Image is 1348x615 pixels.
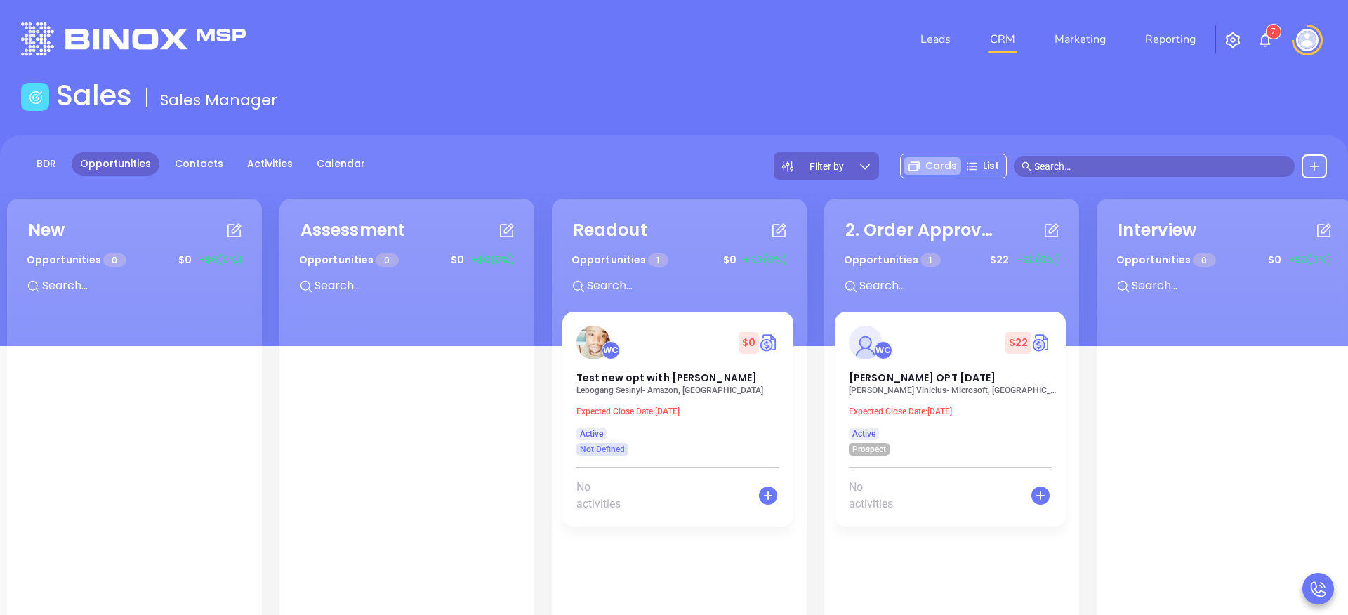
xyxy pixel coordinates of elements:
[858,277,1069,295] input: Search...
[845,218,1000,243] div: 2. Order Approved
[1005,332,1031,354] span: $ 22
[1022,161,1031,171] span: search
[27,247,126,273] p: Opportunities
[300,218,405,243] div: Assessment
[576,406,787,416] p: Expected Close Date: [DATE]
[376,253,398,267] span: 0
[562,312,796,534] div: profileWalter Contreras$0Circle dollarTest new opt with [PERSON_NAME]Lebogang Sesinyi- Amazon, [G...
[1264,249,1285,271] span: $ 0
[447,249,468,271] span: $ 0
[849,385,1059,395] p: Felipe Vinicius - Microsoft, Brazil
[580,426,603,442] span: Active
[720,249,740,271] span: $ 0
[1130,277,1341,295] input: Search...
[199,253,242,267] span: +$0 (0%)
[21,22,246,55] img: logo
[1049,25,1111,53] a: Marketing
[28,218,65,243] div: New
[984,25,1021,53] a: CRM
[576,479,637,512] span: No activities
[849,371,996,385] span: Felipe OPT may 9
[744,253,787,267] span: +$0 (0%)
[835,312,1069,534] div: profileWalter Contreras$22Circle dollar[PERSON_NAME] OPT [DATE][PERSON_NAME] Vinicius- Microsoft,...
[648,253,668,267] span: 1
[41,277,251,295] input: Search...
[844,247,941,273] p: Opportunities
[1271,27,1276,37] span: 7
[759,332,779,353] img: Quote
[915,25,956,53] a: Leads
[739,332,759,354] span: $ 0
[983,159,999,173] span: List
[576,371,757,385] span: Test new opt with kevin
[925,159,957,173] span: Cards
[103,253,126,267] span: 0
[313,277,524,295] input: Search...
[852,442,886,457] span: Prospect
[1107,209,1341,312] div: InterviewOpportunities 0$0+$0(0%)
[1193,253,1215,267] span: 0
[308,152,374,176] a: Calendar
[18,209,251,312] div: NewOpportunities 0$0+$0(0%)
[299,247,399,273] p: Opportunities
[849,406,1059,416] p: Expected Close Date: [DATE]
[835,209,1069,312] div: 2. Order ApprovedOpportunities 1$22+$0(0%)
[56,79,132,112] h1: Sales
[874,341,892,359] div: Walter Contreras
[72,152,159,176] a: Opportunities
[1267,25,1281,39] sup: 7
[28,152,65,176] a: BDR
[239,152,301,176] a: Activities
[986,249,1012,271] span: $ 22
[852,426,875,442] span: Active
[1034,159,1287,174] input: Search…
[175,249,195,271] span: $ 0
[1139,25,1201,53] a: Reporting
[849,479,910,512] span: No activities
[920,253,940,267] span: 1
[166,152,232,176] a: Contacts
[849,326,883,359] img: Felipe OPT may 9
[290,209,524,312] div: AssessmentOpportunities 0$0+$0(0%)
[160,89,277,111] span: Sales Manager
[471,253,515,267] span: +$0 (0%)
[562,312,793,456] a: profileWalter Contreras$0Circle dollarTest new opt with [PERSON_NAME]Lebogang Sesinyi- Amazon, [G...
[1296,29,1319,51] img: user
[576,326,610,359] img: Test new opt with kevin
[1031,332,1052,353] img: Quote
[1257,32,1274,48] img: iconNotification
[1116,247,1216,273] p: Opportunities
[602,341,620,359] div: Walter Contreras
[835,312,1066,456] a: profileWalter Contreras$22Circle dollar[PERSON_NAME] OPT [DATE][PERSON_NAME] Vinicius- Microsoft,...
[1288,253,1332,267] span: +$0 (0%)
[580,442,625,457] span: Not Defined
[562,209,796,312] div: ReadoutOpportunities 1$0+$0(0%)
[576,385,787,395] p: Lebogang Sesinyi - Amazon, South Africa
[586,277,796,295] input: Search...
[1118,218,1196,243] div: Interview
[573,218,647,243] div: Readout
[1016,253,1059,267] span: +$0 (0%)
[1224,32,1241,48] img: iconSetting
[810,161,844,171] span: Filter by
[571,247,668,273] p: Opportunities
